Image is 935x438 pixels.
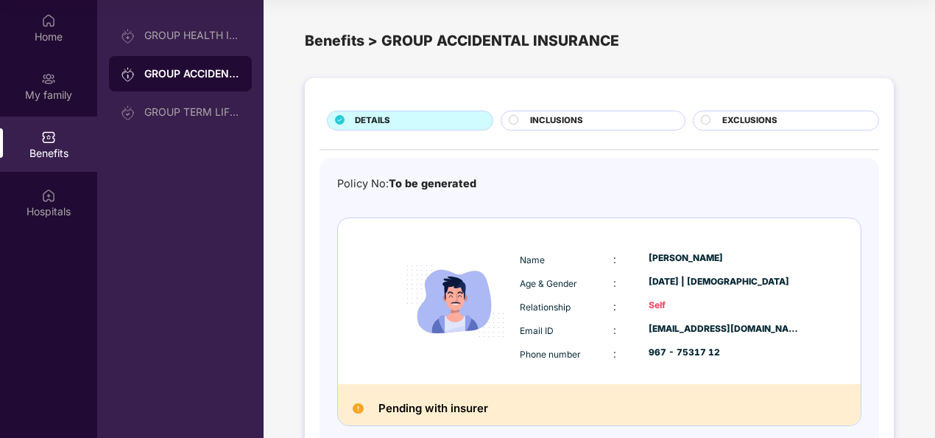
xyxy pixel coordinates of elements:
div: GROUP ACCIDENTAL INSURANCE [144,66,240,81]
span: Email ID [520,325,554,336]
div: 967 - 75317 12 [649,346,800,360]
span: Name [520,254,545,265]
img: svg+xml;base64,PHN2ZyBpZD0iSG9tZSIgeG1sbnM9Imh0dHA6Ly93d3cudzMub3JnLzIwMDAvc3ZnIiB3aWR0aD0iMjAiIG... [41,13,56,28]
span: Age & Gender [520,278,577,289]
span: EXCLUSIONS [722,114,777,128]
span: To be generated [389,177,476,190]
img: svg+xml;base64,PHN2ZyB3aWR0aD0iMjAiIGhlaWdodD0iMjAiIHZpZXdCb3g9IjAgMCAyMCAyMCIgZmlsbD0ibm9uZSIgeG... [121,67,135,82]
div: Self [649,299,800,313]
img: svg+xml;base64,PHN2ZyB3aWR0aD0iMjAiIGhlaWdodD0iMjAiIHZpZXdCb3g9IjAgMCAyMCAyMCIgZmlsbD0ibm9uZSIgeG... [121,29,135,44]
img: icon [395,240,516,362]
img: svg+xml;base64,PHN2ZyB3aWR0aD0iMjAiIGhlaWdodD0iMjAiIHZpZXdCb3g9IjAgMCAyMCAyMCIgZmlsbD0ibm9uZSIgeG... [121,105,135,120]
span: : [613,300,616,313]
span: DETAILS [355,114,390,128]
div: [EMAIL_ADDRESS][DOMAIN_NAME] [649,322,800,336]
span: : [613,277,616,289]
div: [PERSON_NAME] [649,251,800,265]
span: : [613,347,616,360]
span: Phone number [520,349,581,360]
span: Relationship [520,302,571,313]
div: GROUP TERM LIFE INSURANCE [144,106,240,118]
div: [DATE] | [DEMOGRAPHIC_DATA] [649,275,800,289]
img: svg+xml;base64,PHN2ZyBpZD0iQmVuZWZpdHMiIHhtbG5zPSJodHRwOi8vd3d3LnczLm9yZy8yMDAwL3N2ZyIgd2lkdGg9Ij... [41,130,56,145]
span: INCLUSIONS [530,114,583,128]
img: Pending [353,403,364,414]
span: : [613,253,616,265]
div: Policy No: [337,175,476,192]
div: Benefits > GROUP ACCIDENTAL INSURANCE [305,29,894,52]
div: GROUP HEALTH INSURANCE [144,29,240,41]
span: : [613,324,616,336]
img: svg+xml;base64,PHN2ZyBpZD0iSG9zcGl0YWxzIiB4bWxucz0iaHR0cDovL3d3dy53My5vcmcvMjAwMC9zdmciIHdpZHRoPS... [41,188,56,203]
img: svg+xml;base64,PHN2ZyB3aWR0aD0iMjAiIGhlaWdodD0iMjAiIHZpZXdCb3g9IjAgMCAyMCAyMCIgZmlsbD0ibm9uZSIgeG... [41,72,56,86]
h2: Pending with insurer [378,399,488,418]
